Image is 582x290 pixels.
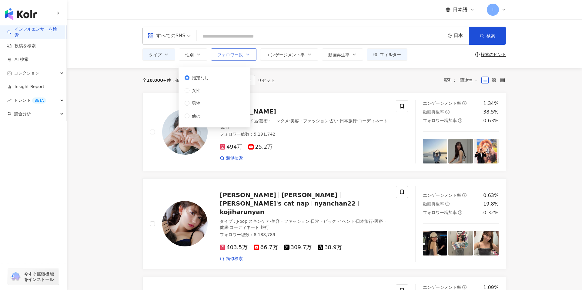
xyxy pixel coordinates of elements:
[147,78,167,83] span: 10,000+
[423,202,444,206] span: 動画再生率
[336,219,337,224] span: ·
[189,100,203,107] span: 男性
[254,244,278,251] span: 66.7万
[258,118,259,123] span: ·
[290,118,329,123] span: 美容・ファッション
[445,202,450,206] span: question-circle
[220,191,276,199] span: [PERSON_NAME]
[367,48,407,61] button: フィルター
[248,144,273,150] span: 25.2万
[260,48,318,61] button: エンゲージメント率
[266,52,305,57] span: エンゲージメント率
[211,48,256,61] button: フォロワー数
[492,6,493,13] span: I
[247,219,249,224] span: ·
[458,210,462,215] span: question-circle
[338,118,339,123] span: ·
[7,26,61,38] a: searchインフルエンサーを検索
[380,52,401,57] span: フィルター
[309,219,311,224] span: ·
[462,285,467,289] span: question-circle
[142,93,506,171] a: KOL Avatar[PERSON_NAME]タイプ：ブランド品·芸術・エンタメ·美容・ファッション·占い·日本旅行·コーディネート·旅行フォロワー総数：5,191,742494万25.2万類似...
[220,155,243,161] a: 類似検索
[217,52,243,57] span: フォロワー数
[259,118,289,123] span: 芸術・エンタメ
[220,200,309,207] span: [PERSON_NAME]'s cat nap
[7,57,28,63] a: AI 検索
[32,97,46,104] div: BETA
[5,8,37,20] img: logo
[271,219,309,224] span: 美容・ファッション
[220,256,243,262] a: 類似検索
[142,78,171,83] div: 全 件
[220,131,389,137] div: フォロワー総数 ： 5,191,742
[355,219,356,224] span: ·
[226,256,243,262] span: 類似検索
[423,139,447,163] img: post-image
[142,178,506,269] a: KOL Avatar[PERSON_NAME][PERSON_NAME][PERSON_NAME]'s cat napnyanchan22kojiharunyanタイプ：J-pop·スキンケア·...
[284,244,312,251] span: 309.7万
[259,225,260,230] span: ·
[423,193,461,198] span: エンゲージメント率
[423,210,457,215] span: フォロワー増加率
[460,75,478,85] span: 関連性
[356,219,373,224] span: 日本旅行
[7,43,36,49] a: 投稿を検索
[226,155,243,161] span: 類似検索
[220,124,221,129] span: ·
[171,78,188,83] span: 条件 ：
[322,48,363,61] button: 動画再生率
[281,191,338,199] span: [PERSON_NAME]
[261,225,269,230] span: 旅行
[474,231,499,255] img: post-image
[289,118,290,123] span: ·
[7,84,44,90] a: Insight Report
[220,244,248,251] span: 403.5万
[330,118,338,123] span: 占い
[458,118,462,123] span: question-circle
[358,118,388,123] span: コーディネート
[423,110,444,114] span: 動画再生率
[162,109,208,155] img: KOL Avatar
[423,285,461,290] span: エンゲージメント率
[24,271,57,282] span: 今すぐ拡張機能をインストール
[142,48,175,61] button: タイプ
[318,244,342,251] span: 38.9万
[148,33,154,39] span: appstore
[338,219,355,224] span: イベント
[149,52,162,57] span: タイプ
[447,34,452,38] span: environment
[10,272,21,282] img: chrome extension
[357,118,358,123] span: ·
[481,52,506,57] div: 検索のヒント
[483,192,499,199] div: 0.63%
[483,201,499,207] div: 19.8%
[329,118,330,123] span: ·
[474,139,499,163] img: post-image
[481,209,499,216] div: -0.32%
[445,110,450,114] span: question-circle
[423,231,447,255] img: post-image
[483,100,499,107] div: 1.34%
[270,219,271,224] span: ·
[220,232,389,238] div: フォロワー総数 ： 8,188,789
[469,27,506,45] button: 検索
[340,118,357,123] span: 日本旅行
[220,118,389,130] div: タイプ ：
[448,139,473,163] img: post-image
[14,94,46,107] span: トレンド
[179,48,207,61] button: 性別
[487,33,495,38] span: 検索
[454,33,469,38] div: 日本
[220,208,264,216] span: kojiharunyan
[373,219,374,224] span: ·
[328,52,350,57] span: 動画再生率
[148,31,185,41] div: すべてのSNS
[14,107,31,121] span: 競合分析
[481,117,499,124] div: -0.63%
[185,52,194,57] span: 性別
[249,219,270,224] span: スキンケア
[8,269,59,285] a: chrome extension今すぐ拡張機能をインストール
[462,101,467,105] span: question-circle
[448,231,473,255] img: post-image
